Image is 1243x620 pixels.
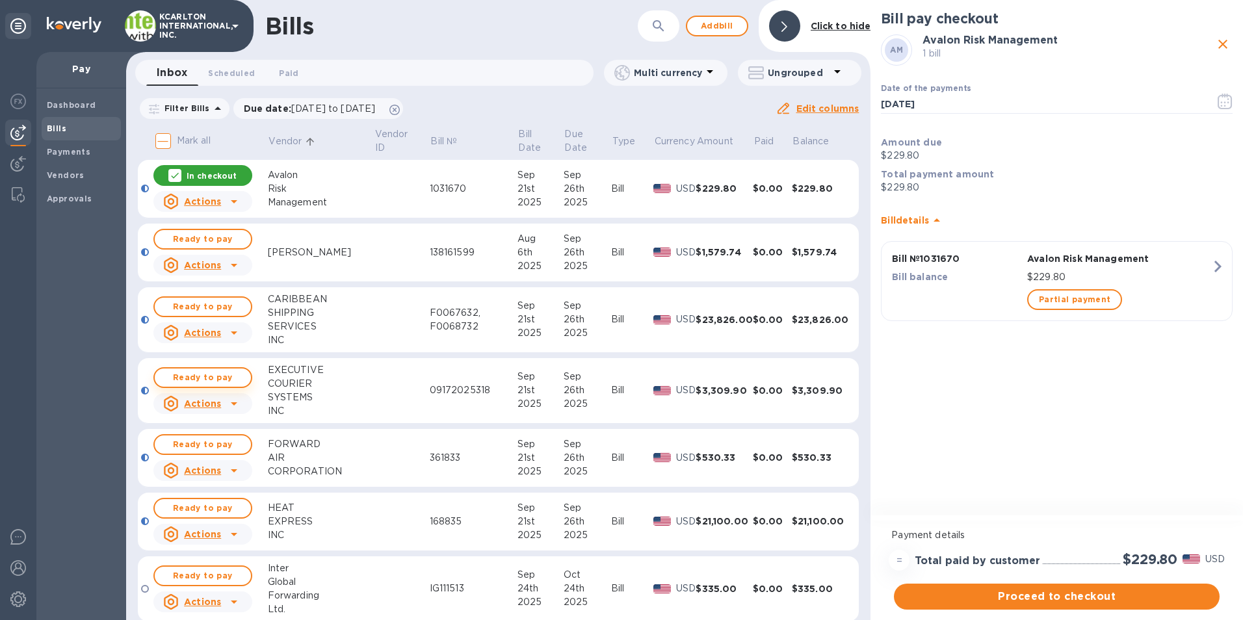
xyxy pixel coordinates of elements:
div: Sep [517,370,564,383]
img: Foreign exchange [10,94,26,109]
div: $0.00 [753,451,792,464]
u: Actions [184,398,221,409]
div: $21,100.00 [696,515,753,528]
div: Sep [564,232,611,246]
span: Amount [697,135,750,148]
u: Actions [184,328,221,338]
u: Actions [184,597,221,607]
button: Ready to pay [153,498,252,519]
p: Balance [792,135,829,148]
div: Bill [611,383,653,397]
button: Bill №1031670Avalon Risk ManagementBill balance$229.80Partial payment [881,241,1233,321]
p: USD [1205,552,1225,566]
div: $1,579.74 [792,246,849,259]
span: Ready to pay [165,370,241,385]
div: 26th [564,246,611,259]
img: USD [653,315,671,324]
span: Type [612,135,653,148]
div: 2025 [517,397,564,411]
p: USD [676,582,696,595]
div: 2025 [564,397,611,411]
img: USD [653,517,671,526]
p: Multi currency [634,66,702,79]
button: Proceed to checkout [894,584,1220,610]
button: Ready to pay [153,434,252,455]
div: 24th [517,582,564,595]
img: USD [653,184,671,193]
div: Bill [611,313,653,326]
p: Paid [754,135,774,148]
div: $0.00 [753,246,792,259]
label: Date of the payments [881,85,971,93]
span: Paid [754,135,791,148]
div: $229.80 [792,182,849,195]
div: Billdetails [881,200,1233,241]
b: Vendors [47,170,85,180]
div: 26th [564,515,611,528]
div: 2025 [564,196,611,209]
div: $3,309.90 [792,384,849,397]
p: $229.80 [1027,270,1211,284]
div: 2025 [517,326,564,340]
h3: Total paid by customer [915,555,1040,567]
p: In checkout [187,170,237,181]
p: $229.80 [881,181,1233,194]
div: Management [268,196,374,209]
p: KCARLTON INTERNATIONAL, INC. [159,12,224,40]
u: Actions [184,529,221,539]
div: Sep [564,168,611,182]
div: COURIER [268,377,374,391]
div: CORPORATION [268,465,374,478]
div: Avalon [268,168,374,182]
div: $3,309.90 [696,384,753,397]
div: Sep [564,370,611,383]
div: $0.00 [753,515,792,528]
span: Bill Date [518,127,562,155]
img: USD [653,386,671,395]
span: Paid [279,66,298,80]
b: Total payment amount [881,169,994,179]
div: 2025 [564,465,611,478]
div: $0.00 [753,313,792,326]
div: $1,579.74 [696,246,753,259]
div: 24th [564,582,611,595]
p: Due Date [564,127,593,155]
button: Ready to pay [153,296,252,317]
p: Payment details [891,528,1222,542]
div: INC [268,528,374,542]
div: 2025 [564,259,611,273]
p: Avalon Risk Management [1027,252,1211,265]
div: $0.00 [753,182,792,195]
p: USD [676,515,696,528]
b: Bills [47,123,66,133]
div: 2025 [564,528,611,542]
span: Due Date [564,127,610,155]
button: Ready to pay [153,367,252,388]
button: Ready to pay [153,229,252,250]
span: Vendor ID [375,127,428,155]
div: $23,826.00 [792,313,849,326]
div: = [889,550,909,571]
div: Sep [517,168,564,182]
div: [PERSON_NAME] [268,246,374,259]
span: Ready to pay [165,437,241,452]
p: USD [676,383,696,397]
span: Ready to pay [165,500,241,516]
div: 09172025318 [430,383,517,397]
b: Payments [47,147,90,157]
p: 1 bill [922,47,1213,60]
div: Forwarding [268,589,374,602]
span: Ready to pay [165,231,241,247]
button: close [1213,34,1233,54]
div: Risk [268,182,374,196]
p: USD [676,182,696,196]
div: $0.00 [753,384,792,397]
div: $530.33 [792,451,849,464]
div: 168835 [430,515,517,528]
u: Edit columns [796,103,859,114]
div: 26th [564,451,611,465]
p: USD [676,246,696,259]
div: Ltd. [268,602,374,616]
div: Unpin categories [5,13,31,39]
div: 2025 [517,595,564,609]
